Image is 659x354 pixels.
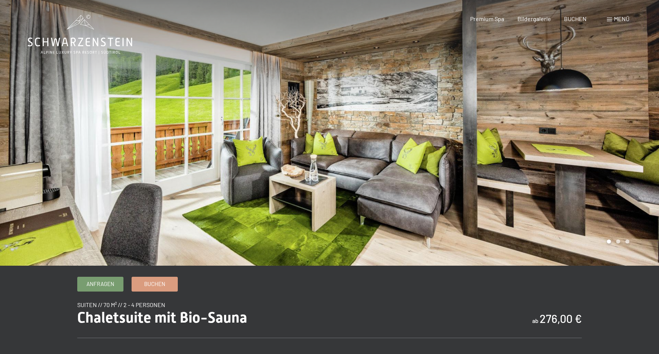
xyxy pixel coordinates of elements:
[517,15,551,22] a: Bildergalerie
[540,312,582,325] b: 276,00 €
[564,15,587,22] a: BUCHEN
[77,309,247,326] span: Chaletsuite mit Bio-Sauna
[77,301,165,308] span: Suiten // 70 m² // 2 - 4 Personen
[470,15,504,22] a: Premium Spa
[78,277,123,291] a: Anfragen
[132,277,177,291] a: Buchen
[144,280,165,288] span: Buchen
[532,317,539,324] span: ab
[614,15,629,22] span: Menü
[86,280,114,288] span: Anfragen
